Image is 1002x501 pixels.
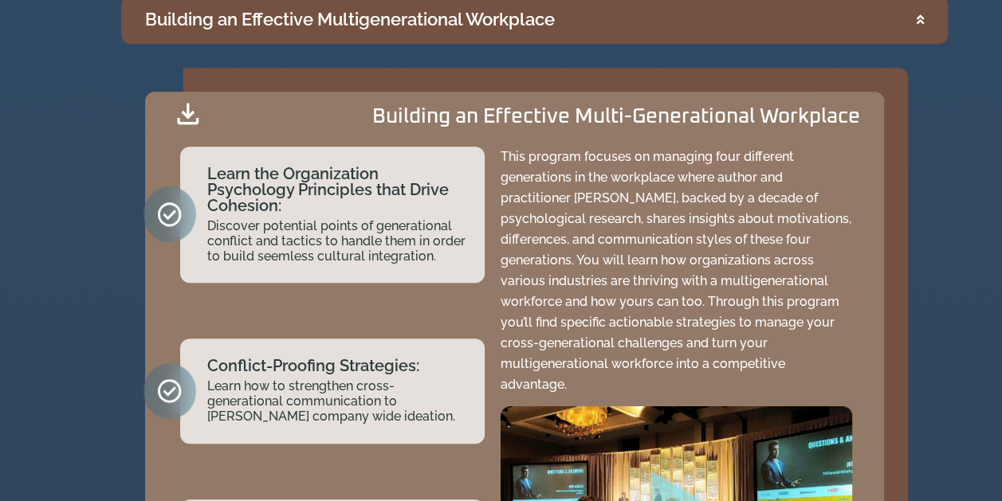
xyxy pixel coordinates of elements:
[207,378,469,425] h2: Learn how to strengthen cross-generational communication to [PERSON_NAME] company wide ideation.
[207,166,469,213] h2: Learn the Organization Psychology Principles that Drive Cohesion:
[145,6,555,33] div: Building an Effective Multigenerational Workplace
[372,106,860,127] h2: Building an Effective Multi-Generational Workplace
[207,218,466,264] a: Discover potential points of generational conflict and tactics to handle them in order to build s...
[501,147,852,395] p: This program focuses on managing four different generations in the workplace where author and pra...
[207,358,469,374] h2: Conflict-Proofing Strategies:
